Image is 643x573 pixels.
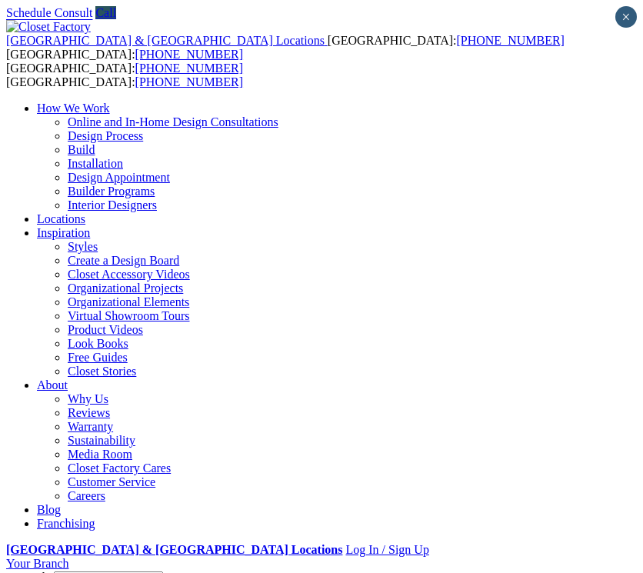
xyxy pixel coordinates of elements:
a: Builder Programs [68,185,155,198]
a: [GEOGRAPHIC_DATA] & [GEOGRAPHIC_DATA] Locations [6,34,328,47]
a: [PHONE_NUMBER] [135,62,243,75]
a: Online and In-Home Design Consultations [68,115,278,128]
button: Close [615,6,637,28]
a: [PHONE_NUMBER] [456,34,564,47]
a: Schedule Consult [6,6,92,19]
a: Design Process [68,129,143,142]
a: Careers [68,489,105,502]
a: Your Branch [6,557,68,570]
a: Inspiration [37,226,90,239]
a: Closet Accessory Videos [68,268,190,281]
a: Styles [68,240,98,253]
a: Virtual Showroom Tours [68,309,190,322]
a: Organizational Elements [68,295,189,308]
a: How We Work [37,102,110,115]
a: [PHONE_NUMBER] [135,48,243,61]
a: About [37,378,68,391]
a: Design Appointment [68,171,170,184]
a: Why Us [68,392,108,405]
a: Locations [37,212,85,225]
a: Media Room [68,448,132,461]
a: Free Guides [68,351,128,364]
a: Call [95,6,116,19]
a: Product Videos [68,323,143,336]
a: Interior Designers [68,198,157,212]
a: [PHONE_NUMBER] [135,75,243,88]
a: Blog [37,503,61,516]
span: [GEOGRAPHIC_DATA] & [GEOGRAPHIC_DATA] Locations [6,34,325,47]
a: Installation [68,157,123,170]
a: Closet Factory Cares [68,461,171,475]
a: Look Books [68,337,128,350]
a: Closet Stories [68,365,136,378]
a: Reviews [68,406,110,419]
a: Log In / Sign Up [345,543,428,556]
span: [GEOGRAPHIC_DATA]: [GEOGRAPHIC_DATA]: [6,34,565,61]
a: Warranty [68,420,113,433]
a: Franchising [37,517,95,530]
a: Sustainability [68,434,135,447]
a: Organizational Projects [68,282,183,295]
a: Customer Service [68,475,155,488]
span: [GEOGRAPHIC_DATA]: [GEOGRAPHIC_DATA]: [6,62,243,88]
a: [GEOGRAPHIC_DATA] & [GEOGRAPHIC_DATA] Locations [6,543,342,556]
a: Create a Design Board [68,254,179,267]
a: Build [68,143,95,156]
img: Closet Factory [6,20,91,34]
